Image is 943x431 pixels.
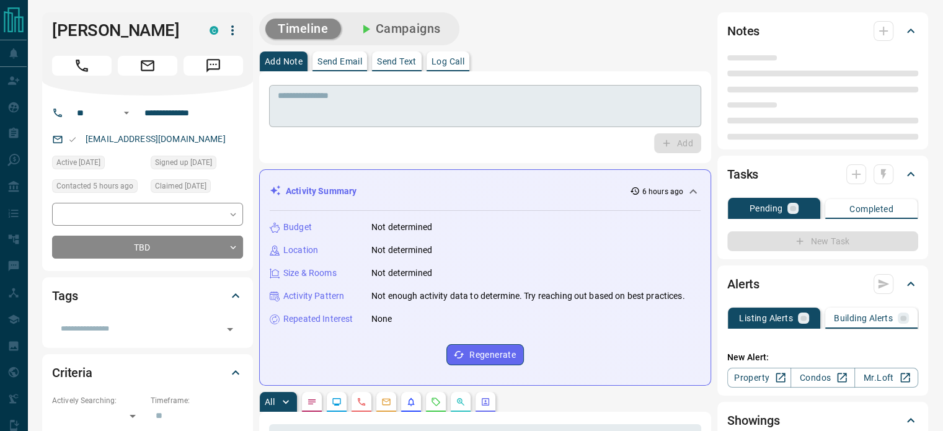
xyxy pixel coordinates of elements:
p: Size & Rooms [283,267,337,280]
p: Activity Pattern [283,290,344,303]
span: Message [184,56,243,76]
a: [EMAIL_ADDRESS][DOMAIN_NAME] [86,134,226,144]
p: Activity Summary [286,185,356,198]
span: Active [DATE] [56,156,100,169]
h2: Tasks [727,164,758,184]
span: Claimed [DATE] [155,180,206,192]
p: Log Call [432,57,464,66]
div: Alerts [727,269,918,299]
div: TBD [52,236,243,259]
p: Listing Alerts [739,314,793,322]
p: Not determined [371,244,432,257]
p: Send Email [317,57,362,66]
p: All [265,398,275,406]
button: Open [119,105,134,120]
div: Criteria [52,358,243,388]
p: Pending [750,204,783,213]
a: Property [727,368,791,388]
div: condos.ca [210,26,218,35]
span: Contacted 5 hours ago [56,180,133,192]
h2: Alerts [727,274,759,294]
p: Repeated Interest [283,313,353,326]
button: Regenerate [446,344,524,365]
h2: Criteria [52,363,92,383]
p: None [371,313,392,326]
svg: Requests [431,397,441,407]
p: Building Alerts [834,314,893,322]
h1: [PERSON_NAME] [52,20,191,40]
svg: Notes [307,397,317,407]
button: Open [221,321,239,338]
p: Budget [283,221,312,234]
div: Tasks [727,159,918,189]
p: Timeframe: [151,395,243,406]
svg: Lead Browsing Activity [332,397,342,407]
p: Add Note [265,57,303,66]
h2: Tags [52,286,77,306]
p: Location [283,244,318,257]
span: Signed up [DATE] [155,156,212,169]
svg: Calls [356,397,366,407]
svg: Opportunities [456,397,466,407]
div: Sun Sep 14 2025 [52,156,144,173]
p: Not determined [371,221,432,234]
a: Condos [790,368,854,388]
h2: Showings [727,411,780,430]
p: Actively Searching: [52,395,144,406]
p: Not determined [371,267,432,280]
svg: Emails [381,397,391,407]
svg: Agent Actions [480,397,490,407]
div: Sun Sep 14 2025 [151,179,243,197]
span: Email [118,56,177,76]
div: Tue Sep 16 2025 [52,179,144,197]
div: Tags [52,281,243,311]
button: Timeline [265,19,341,39]
div: Activity Summary6 hours ago [270,180,701,203]
p: Send Text [377,57,417,66]
span: Call [52,56,112,76]
svg: Listing Alerts [406,397,416,407]
a: Mr.Loft [854,368,918,388]
p: New Alert: [727,351,918,364]
p: Completed [849,205,893,213]
button: Campaigns [346,19,453,39]
p: 6 hours ago [642,186,683,197]
p: Not enough activity data to determine. Try reaching out based on best practices. [371,290,685,303]
svg: Email Valid [68,135,77,144]
h2: Notes [727,21,759,41]
div: Sat Aug 07 2021 [151,156,243,173]
div: Notes [727,16,918,46]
